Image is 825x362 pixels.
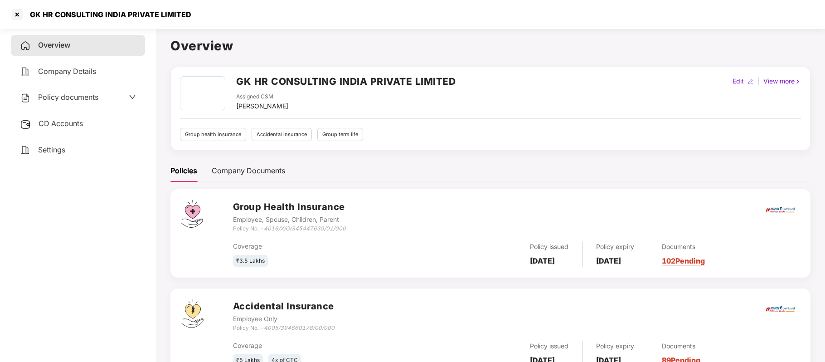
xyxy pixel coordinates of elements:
div: Edit [731,76,746,86]
div: Policy issued [530,341,568,351]
img: svg+xml;base64,PHN2ZyB4bWxucz0iaHR0cDovL3d3dy53My5vcmcvMjAwMC9zdmciIHdpZHRoPSIyNCIgaGVpZ2h0PSIyNC... [20,66,31,77]
div: Accidental insurance [252,128,312,141]
div: Employee Only [233,314,335,324]
span: Company Details [38,67,96,76]
span: CD Accounts [39,119,83,128]
div: Group health insurance [180,128,246,141]
div: Group term life [317,128,363,141]
a: 102 Pending [662,256,705,265]
b: [DATE] [596,256,621,265]
div: Policy issued [530,242,568,252]
img: svg+xml;base64,PHN2ZyB4bWxucz0iaHR0cDovL3d3dy53My5vcmcvMjAwMC9zdmciIHdpZHRoPSI0Ny43MTQiIGhlaWdodD... [181,200,203,228]
img: svg+xml;base64,PHN2ZyB4bWxucz0iaHR0cDovL3d3dy53My5vcmcvMjAwMC9zdmciIHdpZHRoPSIyNCIgaGVpZ2h0PSIyNC... [20,145,31,156]
div: Policy expiry [596,341,634,351]
div: Policy No. - [233,225,346,233]
span: Overview [38,40,70,49]
h2: GK HR CONSULTING INDIA PRIVATE LIMITED [236,74,456,89]
span: Settings [38,145,65,154]
div: Coverage [233,341,422,351]
div: [PERSON_NAME] [236,101,288,111]
div: Policies [170,165,197,176]
img: rightIcon [795,78,801,85]
div: | [756,76,762,86]
div: GK HR CONSULTING INDIA PRIVATE LIMITED [24,10,191,19]
h3: Accidental Insurance [233,299,335,313]
img: svg+xml;base64,PHN2ZyB4bWxucz0iaHR0cDovL3d3dy53My5vcmcvMjAwMC9zdmciIHdpZHRoPSIyNCIgaGVpZ2h0PSIyNC... [20,93,31,103]
img: svg+xml;base64,PHN2ZyB4bWxucz0iaHR0cDovL3d3dy53My5vcmcvMjAwMC9zdmciIHdpZHRoPSIyNCIgaGVpZ2h0PSIyNC... [20,40,31,51]
h3: Group Health Insurance [233,200,346,214]
img: icici.png [764,204,796,215]
div: Policy No. - [233,324,335,333]
img: editIcon [747,78,754,85]
div: View more [762,76,803,86]
i: 4005/394660178/00/000 [264,324,335,331]
i: 4016/X/O/345447639/01/000 [264,225,346,232]
div: Company Documents [212,165,285,176]
div: Documents [662,242,705,252]
div: Employee, Spouse, Children, Parent [233,215,346,225]
span: Policy documents [38,93,98,102]
div: Documents [662,341,700,351]
img: svg+xml;base64,PHN2ZyB4bWxucz0iaHR0cDovL3d3dy53My5vcmcvMjAwMC9zdmciIHdpZHRoPSI0OS4zMjEiIGhlaWdodD... [181,299,204,328]
img: icici.png [764,303,796,315]
div: ₹3.5 Lakhs [233,255,268,267]
b: [DATE] [530,256,555,265]
div: Assigned CSM [236,93,288,101]
div: Policy expiry [596,242,634,252]
span: down [129,93,136,101]
img: svg+xml;base64,PHN2ZyB3aWR0aD0iMjUiIGhlaWdodD0iMjQiIHZpZXdCb3g9IjAgMCAyNSAyNCIgZmlsbD0ibm9uZSIgeG... [20,119,31,130]
h1: Overview [170,36,810,56]
div: Coverage [233,241,422,251]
